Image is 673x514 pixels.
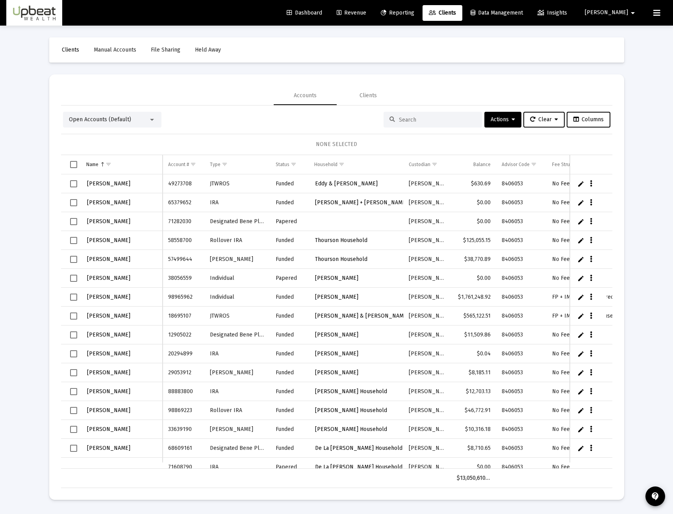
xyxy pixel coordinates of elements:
[577,218,584,225] a: Edit
[451,174,496,193] td: $630.69
[451,193,496,212] td: $0.00
[204,174,270,193] td: JTWROS
[168,161,189,168] div: Account #
[547,174,658,193] td: No Fee
[315,445,402,451] span: De La [PERSON_NAME] Household
[204,420,270,439] td: [PERSON_NAME]
[70,407,77,414] div: Select row
[86,386,131,397] a: [PERSON_NAME]
[86,310,131,322] a: [PERSON_NAME]
[577,294,584,301] a: Edit
[409,161,430,168] div: Custodian
[315,312,438,319] span: [PERSON_NAME] & [PERSON_NAME] Household
[70,312,77,320] div: Select row
[547,458,658,477] td: No Fee
[204,344,270,363] td: IRA
[531,5,573,21] a: Insights
[314,197,437,208] a: [PERSON_NAME] + [PERSON_NAME] Household
[314,161,337,168] div: Household
[530,116,558,123] span: Clear
[403,420,451,439] td: [PERSON_NAME]
[87,237,130,244] span: [PERSON_NAME]
[70,294,77,301] div: Select row
[86,253,131,265] a: [PERSON_NAME]
[403,401,451,420] td: [PERSON_NAME]
[315,199,436,206] span: [PERSON_NAME] + [PERSON_NAME] Household
[496,439,547,458] td: 8406053
[163,439,204,458] td: 68609161
[552,161,586,168] div: Fee Structure(s)
[87,426,130,433] span: [PERSON_NAME]
[204,307,270,325] td: JTWROS
[86,178,131,189] a: [PERSON_NAME]
[496,269,547,288] td: 8406053
[204,325,270,344] td: Designated Bene Plan
[429,9,456,16] span: Clients
[567,112,610,128] button: Columns
[280,5,328,21] a: Dashboard
[399,116,476,123] input: Search
[403,344,451,363] td: [PERSON_NAME]
[451,307,496,325] td: $565,122.51
[86,291,131,303] a: [PERSON_NAME]
[163,325,204,344] td: 12905022
[496,307,547,325] td: 8406053
[496,458,547,477] td: 8406053
[276,237,304,244] div: Funded
[87,180,130,187] span: [PERSON_NAME]
[314,329,359,340] a: [PERSON_NAME]
[70,199,77,206] div: Select row
[577,331,584,338] a: Edit
[86,329,131,340] a: [PERSON_NAME]
[547,212,658,231] td: No Fee
[189,42,227,58] a: Held Away
[403,288,451,307] td: [PERSON_NAME]
[451,458,496,477] td: $0.00
[86,423,131,435] a: [PERSON_NAME]
[315,388,387,395] span: [PERSON_NAME] Household
[547,363,658,382] td: No Fee
[309,155,403,174] td: Column Household
[496,344,547,363] td: 8406053
[547,250,658,269] td: No Fee
[163,212,204,231] td: 71282030
[276,293,304,301] div: Funded
[315,237,367,244] span: Thourson Household
[464,5,529,21] a: Data Management
[314,461,403,473] a: De La [PERSON_NAME] Household
[315,369,358,376] span: [PERSON_NAME]
[204,401,270,420] td: Rollover IRA
[163,250,204,269] td: 57499644
[94,46,136,53] span: Manual Accounts
[276,312,304,320] div: Funded
[575,5,647,20] button: [PERSON_NAME]
[87,294,130,300] span: [PERSON_NAME]
[315,407,387,414] span: [PERSON_NAME] Household
[496,363,547,382] td: 8406053
[314,442,403,454] a: De La [PERSON_NAME] Household
[496,193,547,212] td: 8406053
[151,46,180,53] span: File Sharing
[547,344,658,363] td: No Fee
[314,405,388,416] a: [PERSON_NAME] Household
[628,5,638,21] mat-icon: arrow_drop_down
[471,9,523,16] span: Data Management
[360,92,377,100] div: Clients
[375,5,421,21] a: Reporting
[451,344,496,363] td: $0.04
[577,199,584,206] a: Edit
[70,350,77,357] div: Select row
[276,388,304,396] div: Funded
[496,212,547,231] td: 8406053
[163,458,204,477] td: 71608790
[70,256,77,263] div: Select row
[315,275,358,281] span: [PERSON_NAME]
[451,155,496,174] td: Column Balance
[531,161,537,167] span: Show filter options for column 'Advisor Code'
[314,367,359,378] a: [PERSON_NAME]
[423,5,462,21] a: Clients
[451,212,496,231] td: $0.00
[451,250,496,269] td: $38,770.89
[106,161,111,167] span: Show filter options for column 'Name'
[145,42,187,58] a: File Sharing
